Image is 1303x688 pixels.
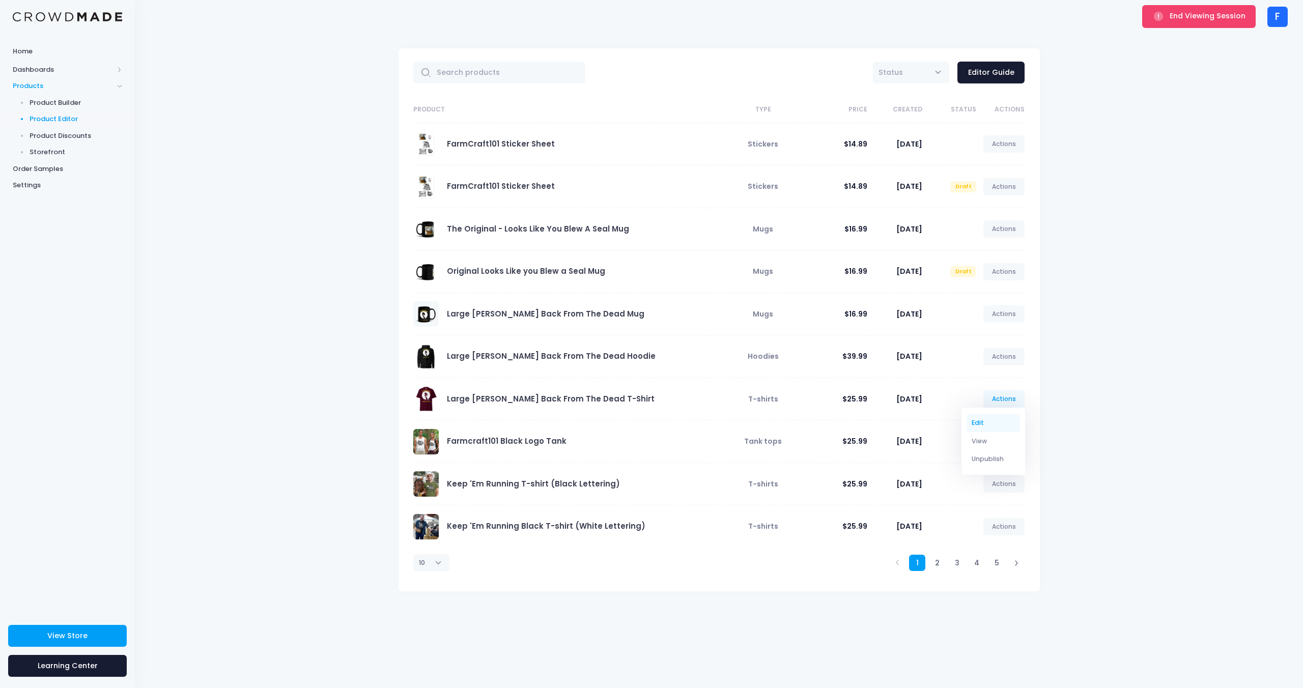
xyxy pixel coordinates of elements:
a: Unpublish [967,450,1021,468]
span: T-shirts [748,394,778,404]
span: $25.99 [842,479,867,489]
span: $25.99 [842,436,867,446]
a: Keep 'Em Running T-shirt (Black Lettering) [447,478,620,489]
span: Dashboards [13,65,114,75]
a: FarmCraft101 Sticker Sheet [447,138,555,149]
a: Large [PERSON_NAME] Back From The Dead Mug [447,308,644,319]
a: Large [PERSON_NAME] Back From The Dead T-Shirt [447,393,655,404]
span: Stickers [748,139,778,149]
span: $39.99 [842,351,867,361]
span: [DATE] [896,224,922,234]
span: Product Editor [30,114,123,124]
a: Actions [983,475,1025,493]
th: Price: activate to sort column ascending [813,97,867,123]
a: Actions [983,263,1025,280]
span: $25.99 [842,521,867,531]
span: Draft [950,266,976,277]
a: Learning Center [8,655,127,677]
span: Product Builder [30,98,123,108]
span: [DATE] [896,351,922,361]
a: Actions [983,518,1025,535]
a: Farmcraft101 Black Logo Tank [447,436,566,446]
a: 4 [969,555,985,571]
span: [DATE] [896,266,922,276]
span: [DATE] [896,309,922,319]
th: Status: activate to sort column ascending [922,97,976,123]
span: Tank tops [744,436,782,446]
a: View [967,432,1021,450]
a: 3 [949,555,966,571]
span: Stickers [748,181,778,191]
span: View Store [47,630,88,641]
th: Product: activate to sort column ascending [413,97,708,123]
input: Search products [413,62,586,83]
img: Logo [13,12,122,22]
span: Order Samples [13,164,122,174]
a: Edit [967,414,1021,432]
a: Actions [983,220,1025,238]
span: Mugs [753,224,773,234]
span: Learning Center [38,661,98,671]
span: $25.99 [842,394,867,404]
a: Editor Guide [957,62,1025,83]
span: [DATE] [896,479,922,489]
th: Type: activate to sort column ascending [707,97,813,123]
a: Actions [983,178,1025,195]
a: FarmCraft101 Sticker Sheet [447,181,555,191]
a: Keep 'Em Running Black T-shirt (White Lettering) [447,521,645,531]
span: [DATE] [896,394,922,404]
span: [DATE] [896,181,922,191]
span: Draft [950,181,976,192]
a: 1 [909,555,926,571]
button: End Viewing Session [1142,5,1256,27]
a: Actions [983,135,1025,153]
span: T-shirts [748,479,778,489]
span: $16.99 [844,309,867,319]
div: F [1267,7,1288,27]
span: Hoodies [748,351,779,361]
span: Mugs [753,266,773,276]
span: [DATE] [896,139,922,149]
span: Products [13,81,114,91]
a: Actions [983,305,1025,323]
a: Actions [983,348,1025,365]
span: $14.89 [844,181,867,191]
a: View Store [8,625,127,647]
span: Storefront [30,147,123,157]
span: [DATE] [896,436,922,446]
span: Status [879,67,903,78]
span: Home [13,46,122,56]
span: $16.99 [844,224,867,234]
span: $14.89 [844,139,867,149]
a: The Original - Looks Like You Blew A Seal Mug [447,223,629,234]
span: $16.99 [844,266,867,276]
span: Settings [13,180,122,190]
span: T-shirts [748,521,778,531]
a: 2 [929,555,946,571]
a: Large [PERSON_NAME] Back From The Dead Hoodie [447,351,656,361]
a: 5 [988,555,1005,571]
span: Mugs [753,309,773,319]
span: End Viewing Session [1170,11,1245,21]
span: Product Discounts [30,131,123,141]
th: Actions: activate to sort column ascending [976,97,1025,123]
a: Actions [983,390,1025,408]
a: Original Looks Like you Blew a Seal Mug [447,266,605,276]
th: Created: activate to sort column ascending [867,97,922,123]
span: Status [879,67,903,77]
span: [DATE] [896,521,922,531]
span: Status [873,62,949,83]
